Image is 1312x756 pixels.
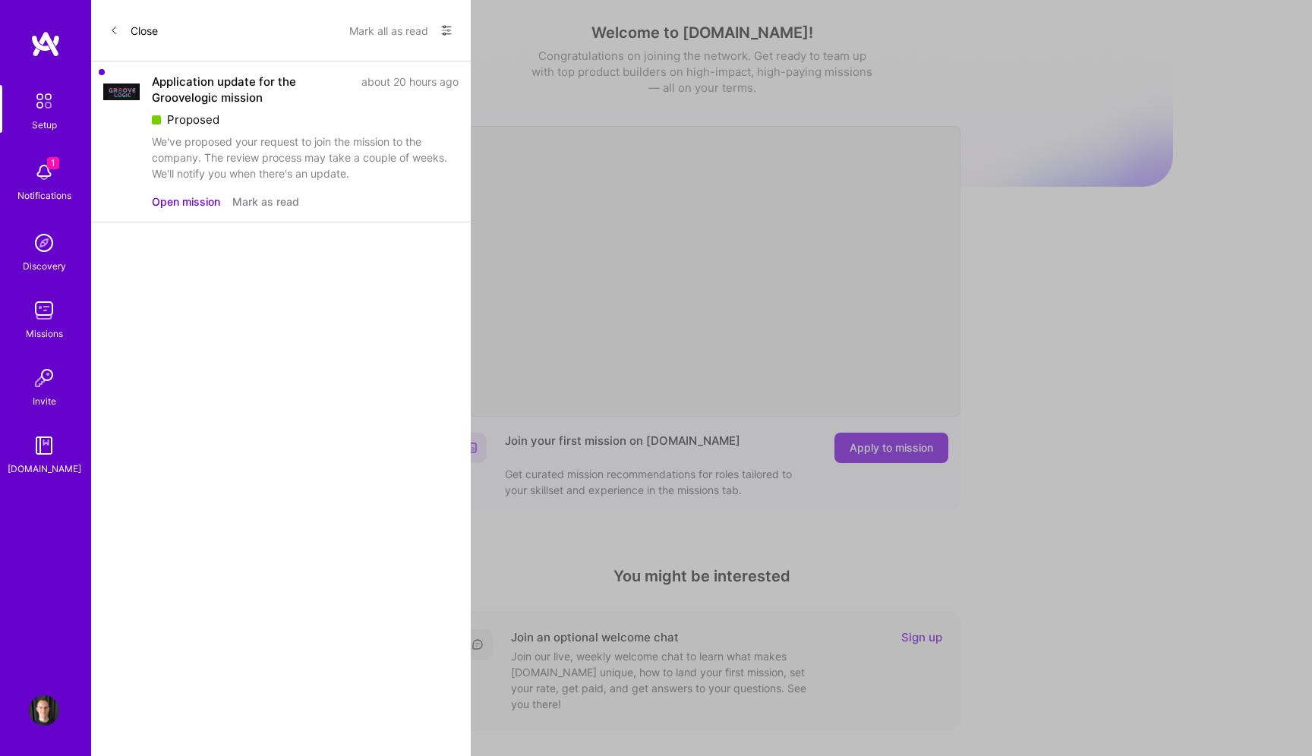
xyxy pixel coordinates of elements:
img: Invite [29,363,59,393]
a: User Avatar [25,695,63,726]
div: Invite [33,393,56,409]
img: Company Logo [103,83,140,99]
div: Missions [26,326,63,342]
div: Application update for the Groovelogic mission [152,74,352,106]
img: guide book [29,430,59,461]
img: teamwork [29,295,59,326]
button: Mark as read [232,194,299,209]
img: User Avatar [29,695,59,726]
div: Discovery [23,258,66,274]
button: Close [109,18,158,43]
img: logo [30,30,61,58]
div: Setup [32,117,57,133]
div: [DOMAIN_NAME] [8,461,81,477]
img: discovery [29,228,59,258]
button: Mark all as read [349,18,428,43]
div: Proposed [152,112,459,128]
div: about 20 hours ago [361,74,459,106]
button: Open mission [152,194,220,209]
img: setup [28,85,60,117]
div: We've proposed your request to join the mission to the company. The review process may take a cou... [152,134,459,181]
